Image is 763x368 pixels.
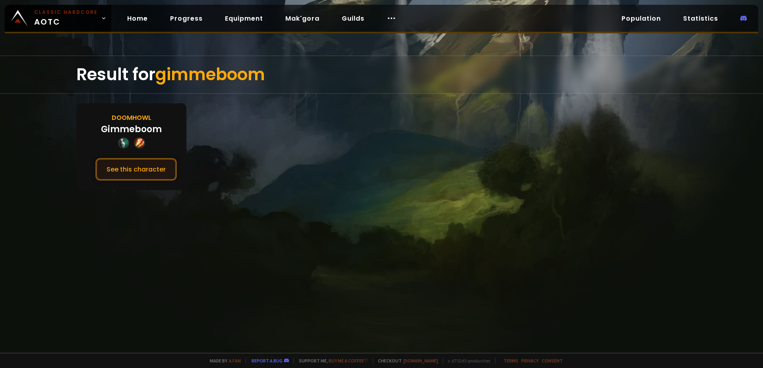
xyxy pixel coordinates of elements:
a: Population [615,10,667,27]
a: Progress [164,10,209,27]
a: Guilds [335,10,371,27]
a: Classic HardcoreAOTC [5,5,111,32]
a: Mak'gora [279,10,326,27]
a: [DOMAIN_NAME] [403,358,438,364]
button: See this character [95,158,177,181]
a: Statistics [677,10,724,27]
a: Buy me a coffee [329,358,368,364]
a: Consent [542,358,563,364]
a: Equipment [219,10,269,27]
a: Privacy [521,358,538,364]
span: Support me, [294,358,368,364]
a: Home [121,10,154,27]
a: Report a bug [252,358,283,364]
span: gimmeboom [155,63,265,86]
span: Made by [205,358,241,364]
span: AOTC [34,9,98,28]
div: Result for [76,56,687,93]
a: Terms [504,358,518,364]
small: Classic Hardcore [34,9,98,16]
a: a fan [229,358,241,364]
div: Doomhowl [112,113,151,123]
span: v. d752d5 - production [443,358,490,364]
span: Checkout [373,358,438,364]
div: Gimmeboom [101,123,162,136]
